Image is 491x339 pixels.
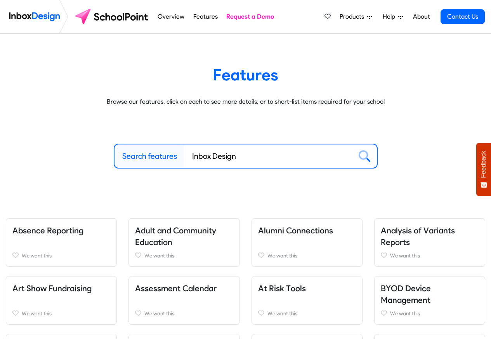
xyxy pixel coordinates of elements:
span: We want this [390,252,420,259]
span: We want this [267,252,297,259]
a: We want this [12,309,110,318]
div: Assessment Calendar [123,276,245,325]
a: Assessment Calendar [135,283,217,293]
a: We want this [12,251,110,260]
div: BYOD Device Management [368,276,491,325]
span: Feedback [480,151,487,178]
a: Analysis of Variants Reports [381,226,455,247]
button: Feedback - Show survey [476,143,491,196]
a: We want this [381,251,479,260]
a: We want this [135,309,233,318]
a: About [411,9,432,24]
a: We want this [381,309,479,318]
a: Overview [156,9,187,24]
a: Alumni Connections [258,226,333,235]
input: Absence Reporting [184,144,352,168]
p: Browse our features, click on each to see more details, or to short-list items required for your ... [12,97,479,106]
heading: Features [12,65,479,85]
label: Search features [122,150,177,162]
a: Contact Us [441,9,485,24]
a: Art Show Fundraising [12,283,92,293]
span: Products [340,12,367,21]
a: Features [191,9,220,24]
img: schoolpoint logo [71,7,153,26]
a: We want this [258,251,356,260]
span: We want this [22,310,52,316]
a: Adult and Community Education [135,226,216,247]
div: Analysis of Variants Reports [368,218,491,267]
div: Alumni Connections [246,218,368,267]
span: We want this [267,310,297,316]
a: Request a Demo [224,9,276,24]
a: We want this [258,309,356,318]
a: At Risk Tools [258,283,306,293]
a: Help [380,9,406,24]
a: Products [337,9,375,24]
span: Help [383,12,398,21]
span: We want this [390,310,420,316]
a: Absence Reporting [12,226,83,235]
a: We want this [135,251,233,260]
span: We want this [22,252,52,259]
span: We want this [144,310,174,316]
span: We want this [144,252,174,259]
div: Adult and Community Education [123,218,245,267]
a: BYOD Device Management [381,283,431,305]
div: At Risk Tools [246,276,368,325]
